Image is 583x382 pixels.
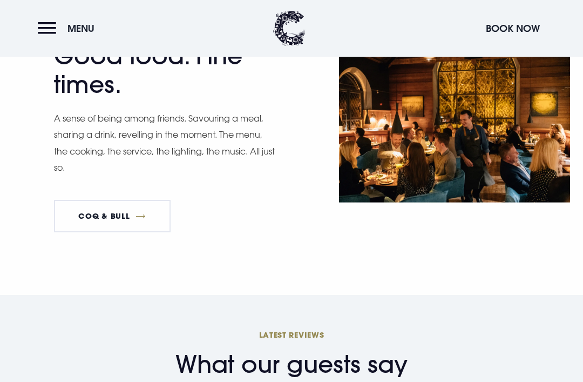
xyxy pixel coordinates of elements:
h3: Latest Reviews [6,330,577,340]
img: Hotel Northern Ireland [339,49,570,203]
a: Coq & Bull [54,200,171,232]
h2: Good food. Fine times. [54,21,265,99]
p: A sense of being among friends. Savouring a meal, sharing a drink, revelling in the moment. The m... [54,110,275,176]
img: Clandeboye Lodge [273,11,306,46]
button: Menu [38,17,100,40]
h2: What our guests say [175,350,408,379]
span: Menu [67,22,94,35]
button: Book Now [480,17,545,40]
